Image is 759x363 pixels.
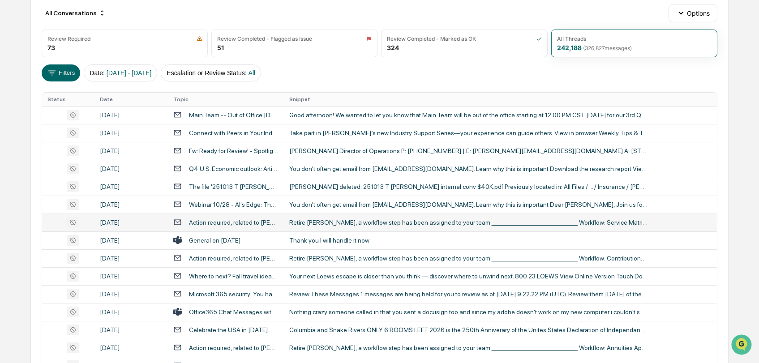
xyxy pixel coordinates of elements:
button: Start new chat [152,71,163,82]
div: [DATE] [100,237,163,244]
div: [DATE] [100,308,163,316]
div: Review Completed - Flagged as Issue [217,35,312,42]
a: 🖐️Preclearance [5,109,61,125]
div: Microsoft 365 security: You have messages in quarantine [189,290,279,298]
button: Filters [42,64,81,81]
div: Office365 Chat Messages with [PERSON_NAME], [PERSON_NAME] on [DATE] [189,308,279,316]
div: [DATE] [100,111,163,119]
img: icon [366,36,372,42]
div: All Conversations [42,6,109,20]
th: Snippet [284,93,717,106]
div: [PERSON_NAME] Director of Operations P: [PHONE_NUMBER] | E: [PERSON_NAME][EMAIL_ADDRESS][DOMAIN_N... [289,147,648,154]
div: We're available if you need us! [30,77,113,85]
div: Celebrate the USA in [DATE] WHILE THERE IS ROOM! [189,326,279,333]
span: Preclearance [18,113,58,122]
div: Action required, related to [PERSON_NAME] [189,255,279,262]
div: Webinar 10/28 - AI's Edge: The Future of Growth for RIAs & Asset Managers is Here [189,201,279,208]
div: Connect with Peers in Your Industry – New Q4 Align Initiative [189,129,279,137]
div: Start new chat [30,68,147,77]
div: [DATE] [100,165,163,172]
div: [DATE] [100,201,163,208]
div: 🔎 [9,131,16,138]
img: icon [197,36,202,42]
span: All [249,69,256,77]
div: Retire [PERSON_NAME], a workflow step has been assigned to your team ____________________________... [289,255,648,262]
th: Date [94,93,168,106]
a: Powered byPylon [63,151,108,158]
div: [DATE] [100,219,163,226]
th: Topic [168,93,284,106]
div: Review These Messages 1 messages are being held for you to review as of [DATE] 9:22:22 PM (UTC). ... [289,290,648,298]
div: 242,188 [557,44,632,51]
span: ( 326,827 messages) [583,45,632,51]
div: 🖐️ [9,114,16,121]
span: Data Lookup [18,130,56,139]
button: Escalation or Review Status:All [161,64,261,81]
div: 73 [47,44,55,51]
div: Good afternoon! We wanted to let you know that Main Team will be out of the office starting at 12... [289,111,648,119]
div: [PERSON_NAME] deleted: 251013 T [PERSON_NAME] internal conv $40K.pdf Previously located in: All F... [289,183,648,190]
span: Attestations [74,113,111,122]
div: You don't often get email from [EMAIL_ADDRESS][DOMAIN_NAME]. Learn why this is important Download... [289,165,648,172]
button: Options [669,4,717,22]
div: [DATE] [100,147,163,154]
div: Action required, related to [PERSON_NAME] [189,344,279,351]
div: Review Completed - Marked as OK [387,35,476,42]
iframe: Open customer support [730,333,755,358]
div: Where to next? Fall travel ideas picked just for you [189,273,279,280]
div: Q4 U.S. Economic outlook: Artificial intelligence, real economic impact [189,165,279,172]
div: [DATE] [100,129,163,137]
div: Fw: Ready for Review! - Spotlight Videos [189,147,279,154]
div: 🗄️ [65,114,72,121]
span: Pylon [89,152,108,158]
div: You don't often get email from [EMAIL_ADDRESS][DOMAIN_NAME]. Learn why this is important Dear [PE... [289,201,648,208]
div: [DATE] [100,290,163,298]
div: Retire [PERSON_NAME], a workflow step has been assigned to your team ____________________________... [289,219,648,226]
div: [DATE] [100,344,163,351]
div: Columbia and Snake Rivers ONLY 6 ROOMS LEFT 2026 is the 250th Anniverary of the Unites States Dec... [289,326,648,333]
span: [DATE] - [DATE] [107,69,152,77]
div: Review Required [47,35,90,42]
th: Status [42,93,94,106]
img: icon [536,36,542,42]
button: Date:[DATE] - [DATE] [84,64,157,81]
div: 324 [387,44,399,51]
div: All Threads [557,35,586,42]
div: Nothing crazy someone called in that you sent a docusign too and since my adobe doesn't work on m... [289,308,648,316]
div: Retire [PERSON_NAME], a workflow step has been assigned to your team ____________________________... [289,344,648,351]
a: 🗄️Attestations [61,109,115,125]
div: [DATE] [100,326,163,333]
div: [DATE] [100,255,163,262]
div: The file '251013 T [PERSON_NAME] internal conv $40K.pdf' has been deleted from Box... [189,183,279,190]
div: [DATE] [100,183,163,190]
div: [DATE] [100,273,163,280]
a: 🔎Data Lookup [5,126,60,142]
div: Your next Loews escape is closer than you think — discover where to unwind next. 800.23.LOEWS Vie... [289,273,648,280]
div: Take part in [PERSON_NAME]’s new Industry Support Series—your experience can guide others. View i... [289,129,648,137]
div: Thank you I will handle it now [289,237,648,244]
div: Action required, related to [PERSON_NAME] [189,219,279,226]
div: Main Team -- Out of Office [DATE] [189,111,279,119]
div: General on [DATE] [189,237,240,244]
p: How can we help? [9,19,163,33]
div: 51 [217,44,224,51]
img: 1746055101610-c473b297-6a78-478c-a979-82029cc54cd1 [9,68,25,85]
